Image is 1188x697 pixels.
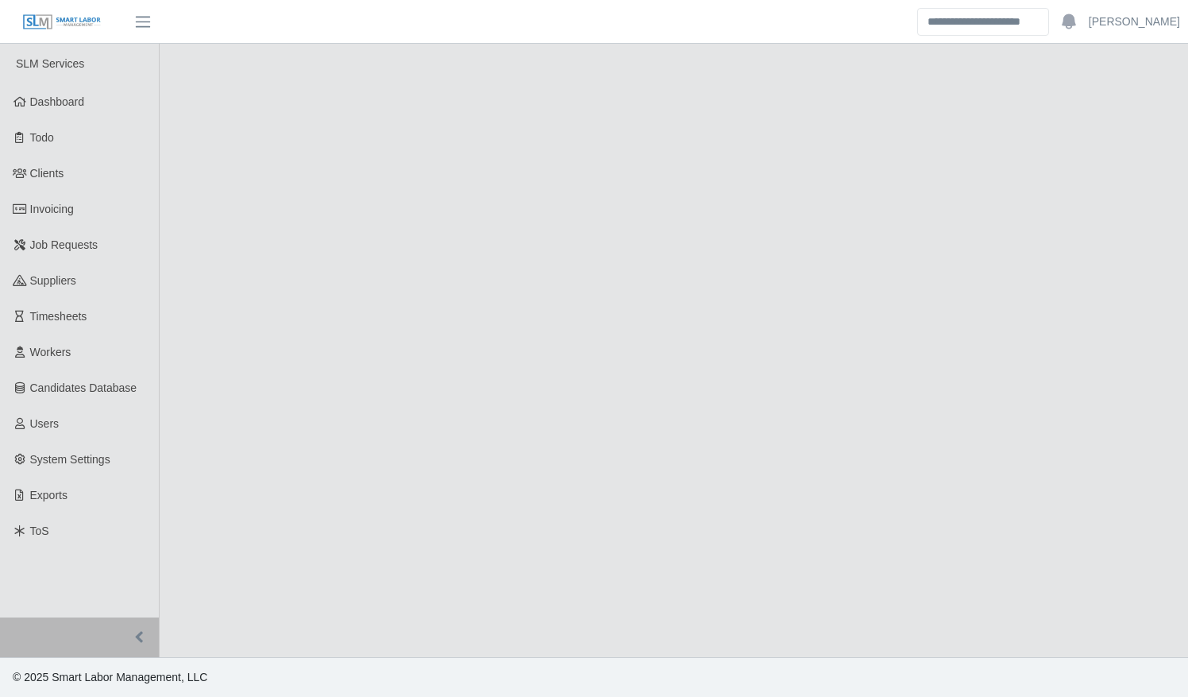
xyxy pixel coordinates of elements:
[30,203,74,215] span: Invoicing
[1089,14,1180,30] a: [PERSON_NAME]
[30,95,85,108] span: Dashboard
[30,489,67,501] span: Exports
[917,8,1049,36] input: Search
[30,525,49,537] span: ToS
[30,381,137,394] span: Candidates Database
[30,274,76,287] span: Suppliers
[30,346,71,358] span: Workers
[30,131,54,144] span: Todo
[30,310,87,323] span: Timesheets
[13,671,207,683] span: © 2025 Smart Labor Management, LLC
[22,14,102,31] img: SLM Logo
[30,453,110,466] span: System Settings
[30,417,60,430] span: Users
[16,57,84,70] span: SLM Services
[30,238,98,251] span: Job Requests
[30,167,64,180] span: Clients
